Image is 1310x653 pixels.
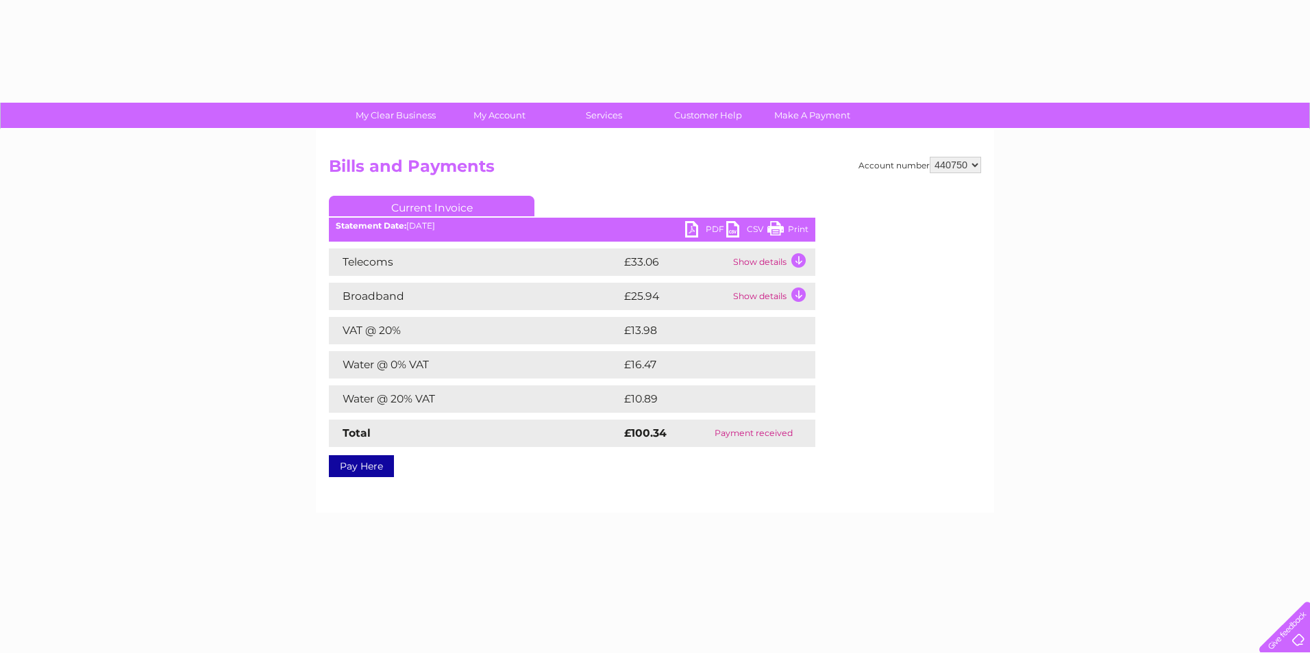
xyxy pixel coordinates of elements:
b: Statement Date: [336,220,406,231]
td: Payment received [692,420,815,447]
td: Show details [730,283,815,310]
td: £33.06 [621,248,730,276]
a: Pay Here [329,455,394,477]
td: Telecoms [329,248,621,276]
td: VAT @ 20% [329,317,621,344]
td: £25.94 [621,283,730,310]
td: Water @ 0% VAT [329,351,621,379]
strong: £100.34 [624,426,667,439]
td: Broadband [329,283,621,310]
a: Make A Payment [756,103,869,128]
h2: Bills and Payments [329,157,981,183]
a: CSV [726,221,767,241]
td: £10.89 [621,385,787,413]
a: My Account [443,103,556,128]
a: PDF [685,221,726,241]
td: Show details [730,248,815,276]
a: Current Invoice [329,196,534,216]
a: Customer Help [652,103,765,128]
div: Account number [858,157,981,173]
a: My Clear Business [339,103,452,128]
td: £16.47 [621,351,787,379]
div: [DATE] [329,221,815,231]
a: Services [547,103,660,128]
a: Print [767,221,808,241]
td: Water @ 20% VAT [329,385,621,413]
strong: Total [343,426,371,439]
td: £13.98 [621,317,787,344]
